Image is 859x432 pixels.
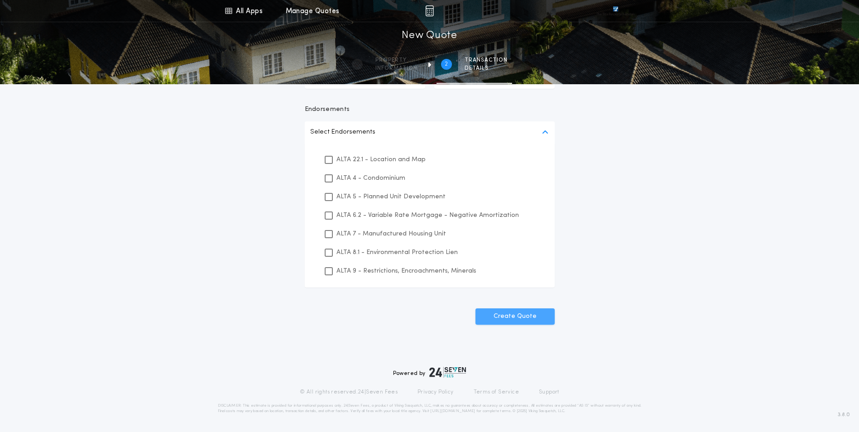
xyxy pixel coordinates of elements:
[336,248,458,257] p: ALTA 8.1 - Environmental Protection Lien
[336,266,476,276] p: ALTA 9 - Restrictions, Encroachments, Minerals
[336,211,519,220] p: ALTA 6.2 - Variable Rate Mortgage - Negative Amortization
[475,308,555,325] button: Create Quote
[375,65,418,72] span: information
[336,173,405,183] p: ALTA 4 - Condominium
[305,121,555,143] button: Select Endorsements
[336,192,446,202] p: ALTA 5 - Planned Unit Development
[393,367,466,378] div: Powered by
[218,403,642,414] p: DISCLAIMER: This estimate is provided for informational purposes only. 24|Seven Fees, a product o...
[402,29,457,43] h1: New Quote
[838,411,850,419] span: 3.8.0
[305,105,555,114] p: Endorsements
[336,229,446,239] p: ALTA 7 - Manufactured Housing Unit
[375,57,418,64] span: Property
[430,409,475,413] a: [URL][DOMAIN_NAME]
[305,143,555,288] ul: Select Endorsements
[596,6,634,15] img: vs-icon
[474,389,519,396] a: Terms of Service
[425,5,434,16] img: img
[465,65,508,72] span: details
[429,367,466,378] img: logo
[465,57,508,64] span: Transaction
[300,389,398,396] p: © All rights reserved. 24|Seven Fees
[539,389,559,396] a: Support
[336,155,426,164] p: ALTA 22.1 - Location and Map
[310,127,375,138] p: Select Endorsements
[418,389,454,396] a: Privacy Policy
[445,61,448,68] h2: 2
